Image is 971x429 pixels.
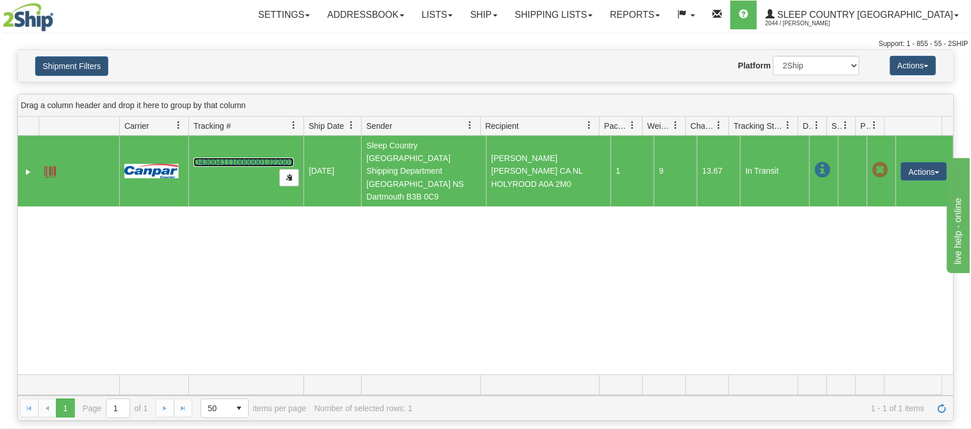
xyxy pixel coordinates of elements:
[3,39,968,49] div: Support: 1 - 855 - 55 - 2SHIP
[200,399,306,418] span: items per page
[318,1,413,29] a: Addressbook
[18,94,953,117] div: grid grouping header
[44,161,56,179] a: Label
[803,120,813,132] span: Delivery Status
[366,120,392,132] span: Sender
[485,120,519,132] span: Recipient
[691,120,715,132] span: Charge
[647,120,672,132] span: Weight
[654,136,697,206] td: 9
[757,1,968,29] a: Sleep Country [GEOGRAPHIC_DATA] 2044 / [PERSON_NAME]
[279,169,299,186] button: Copy to clipboard
[9,7,107,21] div: live help - online
[836,116,855,135] a: Shipment Issues filter column settings
[194,120,231,132] span: Tracking #
[864,116,884,135] a: Pickup Status filter column settings
[124,120,149,132] span: Carrier
[486,136,611,206] td: [PERSON_NAME] [PERSON_NAME] CA NL HOLYROOD A0A 2M0
[890,56,936,75] button: Actions
[361,136,486,206] td: Sleep Country [GEOGRAPHIC_DATA] Shipping Department [GEOGRAPHIC_DATA] NS Dartmouth B3B 0C9
[604,120,628,132] span: Packages
[945,156,970,273] iframe: chat widget
[304,136,361,206] td: [DATE]
[314,404,412,413] div: Number of selected rows: 1
[83,399,148,418] span: Page of 1
[461,116,480,135] a: Sender filter column settings
[814,162,830,178] span: In Transit
[249,1,318,29] a: Settings
[601,1,669,29] a: Reports
[734,120,784,132] span: Tracking Status
[765,18,852,29] span: 2044 / [PERSON_NAME]
[342,116,361,135] a: Ship Date filter column settings
[506,1,601,29] a: Shipping lists
[778,116,798,135] a: Tracking Status filter column settings
[740,136,809,206] td: In Transit
[697,136,740,206] td: 13.67
[775,10,953,20] span: Sleep Country [GEOGRAPHIC_DATA]
[107,399,130,417] input: Page 1
[738,60,771,71] label: Platform
[208,403,223,414] span: 50
[623,116,642,135] a: Packages filter column settings
[932,399,951,417] a: Refresh
[35,56,108,76] button: Shipment Filters
[169,116,188,135] a: Carrier filter column settings
[413,1,461,29] a: Lists
[194,158,294,167] a: D430041110000001322001
[420,404,924,413] span: 1 - 1 of 1 items
[22,166,34,178] a: Expand
[901,162,947,181] button: Actions
[610,136,654,206] td: 1
[666,116,685,135] a: Weight filter column settings
[872,162,888,178] span: Pickup Not Assigned
[461,1,506,29] a: Ship
[579,116,599,135] a: Recipient filter column settings
[284,116,304,135] a: Tracking # filter column settings
[309,120,344,132] span: Ship Date
[230,399,248,417] span: select
[56,399,74,417] span: Page 1
[3,3,54,32] img: logo2044.jpg
[709,116,729,135] a: Charge filter column settings
[832,120,841,132] span: Shipment Issues
[200,399,249,418] span: Page sizes drop down
[124,164,179,178] img: 14 - Canpar
[860,120,870,132] span: Pickup Status
[807,116,826,135] a: Delivery Status filter column settings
